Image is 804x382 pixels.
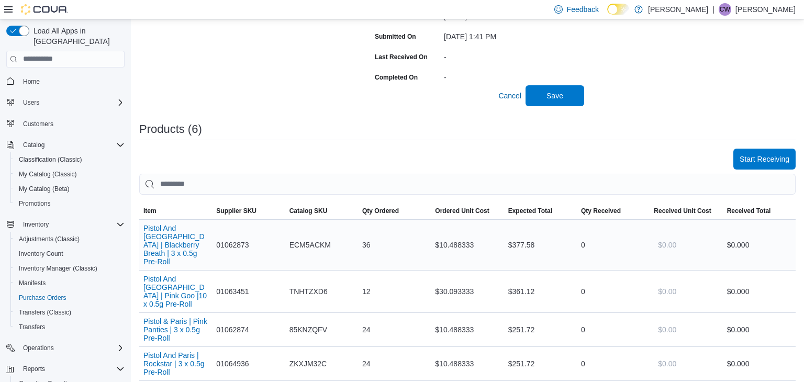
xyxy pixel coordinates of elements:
a: Purchase Orders [15,291,71,304]
button: Customers [2,116,129,131]
span: My Catalog (Classic) [15,168,125,181]
div: $251.72 [504,319,577,340]
button: Received Total [723,203,796,219]
div: $30.093333 [431,281,504,302]
span: Feedback [567,4,599,15]
button: Reports [2,362,129,376]
span: Inventory Count [19,250,63,258]
span: Classification (Classic) [19,155,82,164]
button: Operations [19,342,58,354]
button: Inventory Count [10,246,129,261]
button: Received Unit Cost [650,203,722,219]
span: Cancel [498,91,521,101]
span: Transfers (Classic) [19,308,71,317]
button: Pistol And [GEOGRAPHIC_DATA] | Blackberry Breath | 3 x 0.5g Pre-Roll [143,224,208,266]
span: Reports [23,365,45,373]
button: Ordered Unit Cost [431,203,504,219]
span: Transfers [15,321,125,333]
span: Qty Received [581,207,621,215]
div: 36 [358,234,431,255]
span: Manifests [15,277,125,289]
span: $0.00 [658,324,676,335]
label: Last Received On [375,53,428,61]
span: 01062873 [216,239,249,251]
span: Classification (Classic) [15,153,125,166]
span: Operations [19,342,125,354]
a: Manifests [15,277,50,289]
button: Supplier SKU [212,203,285,219]
button: Manifests [10,276,129,290]
span: Adjustments (Classic) [19,235,80,243]
div: $0.00 0 [727,285,791,298]
span: Adjustments (Classic) [15,233,125,245]
a: Inventory Manager (Classic) [15,262,102,275]
span: Inventory Count [15,248,125,260]
a: Inventory Count [15,248,68,260]
button: Transfers (Classic) [10,305,129,320]
span: Reports [19,363,125,375]
button: Cancel [494,85,526,106]
span: Transfers (Classic) [15,306,125,319]
span: ZKXJM32C [289,357,327,370]
div: - [444,69,584,82]
div: $361.12 [504,281,577,302]
a: Customers [19,118,58,130]
span: Inventory Manager (Classic) [19,264,97,273]
span: Operations [23,344,54,352]
span: Inventory Manager (Classic) [15,262,125,275]
span: Inventory [23,220,49,229]
button: Transfers [10,320,129,334]
span: Purchase Orders [19,294,66,302]
p: [PERSON_NAME] [648,3,708,16]
button: Item [139,203,212,219]
span: Home [23,77,40,86]
p: | [712,3,714,16]
a: Home [19,75,44,88]
button: Purchase Orders [10,290,129,305]
a: Classification (Classic) [15,153,86,166]
span: Load All Apps in [GEOGRAPHIC_DATA] [29,26,125,47]
div: $10.488333 [431,319,504,340]
button: $0.00 [654,319,680,340]
button: Promotions [10,196,129,211]
div: $0.00 0 [727,239,791,251]
div: 24 [358,319,431,340]
span: Received Total [727,207,771,215]
span: Qty Ordered [362,207,399,215]
span: $0.00 [658,286,676,297]
div: 24 [358,353,431,374]
span: Customers [19,117,125,130]
button: Expected Total [504,203,577,219]
a: Adjustments (Classic) [15,233,84,245]
span: TNHTZXD6 [289,285,328,298]
div: Carmen Woytas [719,3,731,16]
span: Supplier SKU [216,207,256,215]
button: Users [2,95,129,110]
a: My Catalog (Beta) [15,183,74,195]
button: My Catalog (Classic) [10,167,129,182]
button: $0.00 [654,353,680,374]
div: $377.58 [504,234,577,255]
span: CW [720,3,730,16]
span: Item [143,207,157,215]
span: Catalog SKU [289,207,328,215]
p: [PERSON_NAME] [735,3,796,16]
h3: Products (6) [139,123,202,136]
span: Ordered Unit Cost [435,207,489,215]
span: Transfers [19,323,45,331]
span: 85KNZQFV [289,323,327,336]
img: Cova [21,4,68,15]
span: Manifests [19,279,46,287]
div: 12 [358,281,431,302]
a: Promotions [15,197,55,210]
button: Reports [19,363,49,375]
div: 0 [577,234,650,255]
span: My Catalog (Beta) [15,183,125,195]
label: Submitted On [375,32,416,41]
div: $10.488333 [431,234,504,255]
span: Save [546,91,563,101]
div: 0 [577,319,650,340]
button: Pistol And [GEOGRAPHIC_DATA] | Pink Goo |10 x 0.5g Pre-Roll [143,275,208,308]
span: Expected Total [508,207,552,215]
